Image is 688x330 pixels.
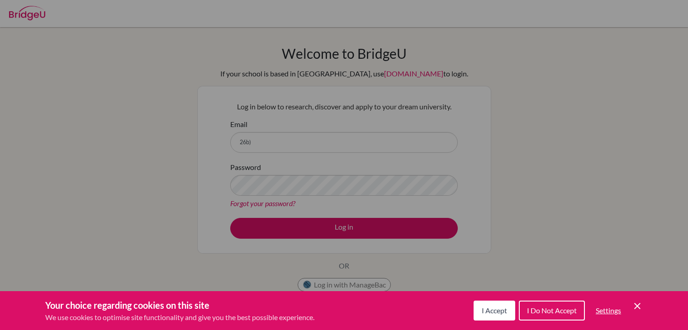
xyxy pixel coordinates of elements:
button: I Do Not Accept [519,301,585,321]
h3: Your choice regarding cookies on this site [45,298,314,312]
button: Settings [588,302,628,320]
p: We use cookies to optimise site functionality and give you the best possible experience. [45,312,314,323]
button: Save and close [632,301,643,311]
span: Settings [596,306,621,315]
span: I Accept [482,306,507,315]
button: I Accept [474,301,515,321]
span: I Do Not Accept [527,306,577,315]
